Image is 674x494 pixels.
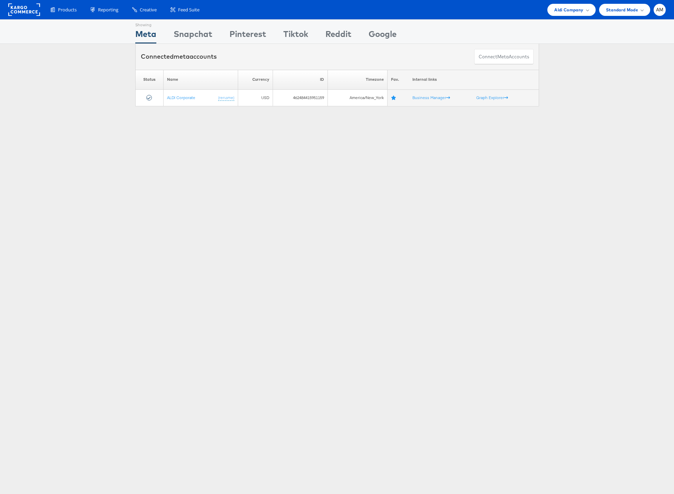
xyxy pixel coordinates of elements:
[167,95,195,100] a: ALDI Corporate
[238,89,273,106] td: USD
[554,6,583,13] span: Aldi Company
[135,20,156,28] div: Showing
[174,28,212,43] div: Snapchat
[273,70,328,89] th: ID
[98,7,118,13] span: Reporting
[283,28,308,43] div: Tiktok
[174,52,189,60] span: meta
[656,8,664,12] span: AM
[606,6,638,13] span: Standard Mode
[58,7,77,13] span: Products
[178,7,199,13] span: Feed Suite
[135,28,156,43] div: Meta
[369,28,397,43] div: Google
[140,7,157,13] span: Creative
[229,28,266,43] div: Pinterest
[412,95,450,100] a: Business Manager
[328,89,388,106] td: America/New_York
[135,70,164,89] th: Status
[328,70,388,89] th: Timezone
[141,52,217,61] div: Connected accounts
[238,70,273,89] th: Currency
[476,95,508,100] a: Graph Explorer
[273,89,328,106] td: 462484415951159
[164,70,238,89] th: Name
[497,54,509,60] span: meta
[474,49,534,65] button: ConnectmetaAccounts
[325,28,351,43] div: Reddit
[218,95,234,100] a: (rename)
